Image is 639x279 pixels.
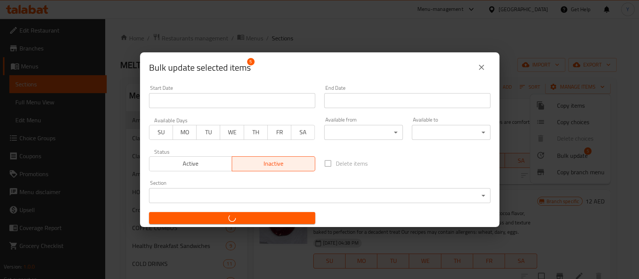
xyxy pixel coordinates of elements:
[235,158,312,169] span: Inactive
[173,125,197,140] button: MO
[271,127,288,138] span: FR
[472,58,490,76] button: close
[152,127,170,138] span: SU
[152,158,229,169] span: Active
[247,127,265,138] span: TH
[149,125,173,140] button: SU
[220,125,244,140] button: WE
[247,58,255,65] span: 5
[324,125,403,140] div: ​
[149,156,232,171] button: Active
[412,125,490,140] div: ​
[223,127,241,138] span: WE
[200,127,217,138] span: TU
[244,125,268,140] button: TH
[336,159,368,168] span: Delete items
[149,188,490,203] div: ​
[196,125,220,140] button: TU
[294,127,312,138] span: SA
[232,156,315,171] button: Inactive
[149,62,251,74] span: Selected items count
[291,125,315,140] button: SA
[176,127,194,138] span: MO
[267,125,291,140] button: FR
